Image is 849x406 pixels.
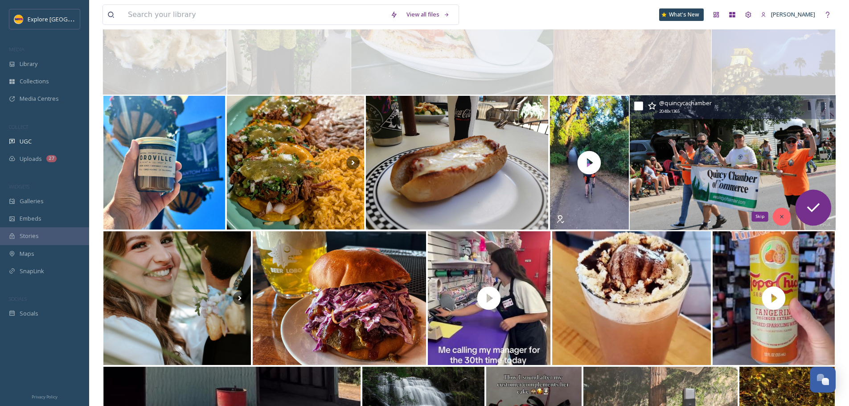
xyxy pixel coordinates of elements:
span: Embeds [20,214,41,223]
span: Explore [GEOGRAPHIC_DATA] [28,15,106,23]
span: UGC [20,137,32,146]
span: Socials [20,309,38,318]
a: View all files [402,6,454,23]
span: Library [20,60,37,68]
span: Media Centres [20,94,59,103]
img: thumbnail [549,96,629,230]
img: Nothing elevates our Pulled Pork Sandwich more than a brioche bun from caminabakery ! Come in and... [253,231,426,365]
span: [PERSON_NAME] [771,10,815,18]
span: SOCIALS [9,295,27,302]
span: MEDIA [9,46,25,53]
span: Privacy Policy [32,394,57,400]
span: 2048 x 1365 [659,108,679,115]
span: Galleries [20,197,44,205]
div: Skip [751,212,768,222]
button: Open Chat [810,367,836,393]
a: What's New [659,8,704,21]
img: thumbnail [428,231,550,365]
a: Privacy Policy [32,391,57,402]
span: Uploads [20,155,42,163]
span: Collections [20,77,49,86]
img: ✨️ So this is love ✨️ Timeless, radiant, romantic... my beautiful niece and her handsome husband.... [103,231,251,365]
img: Switch things up and try our Meatball Sub this week! 🤌 CelestinosNYPizza #ChicoCA #ChicoPizza #Do... [366,96,548,230]
div: 27 [46,155,57,162]
img: Take a little piece of Oroville home with you! Our hand-poured Oroville candle blends warm honey,... [103,96,225,230]
span: @ quincycachamber [659,99,712,107]
span: WIDGETS [9,183,29,190]
img: A little Sunday Funday Sin of Cortez pick-me-up! Cheers! 😜 #SinofCortez #Chico #ChicoCA #ChicoCal... [552,231,711,365]
img: thumbnail [713,231,835,365]
span: COLLECT [9,123,28,130]
span: Maps [20,250,34,258]
img: Butte%20County%20logo.png [14,15,23,24]
span: SnapLink [20,267,44,275]
img: What better way to start your week than with some hot and juicy tacos! Drop on by or order throug... [227,96,364,230]
input: Search your library [123,5,386,25]
a: [PERSON_NAME] [756,6,820,23]
span: Stories [20,232,39,240]
img: Thank you all for a wonderful fair parade yesterday! It is always fun getting to share this tradi... [629,95,836,230]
